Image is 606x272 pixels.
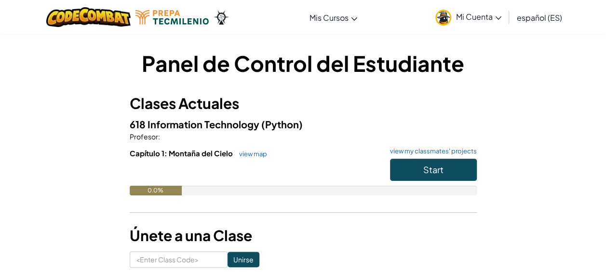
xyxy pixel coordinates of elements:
span: Mi Cuenta [456,12,501,22]
span: Mis Cursos [310,13,349,23]
span: Profesor [130,132,158,141]
a: Mi Cuenta [431,2,506,32]
a: view my classmates' projects [385,148,477,154]
span: español (ES) [517,13,562,23]
span: Start [423,164,444,175]
button: Start [390,159,477,181]
h3: Clases Actuales [130,93,477,114]
input: Unirse [228,252,259,267]
span: : [158,132,160,141]
div: 0.0% [130,186,182,195]
img: CodeCombat logo [46,7,131,27]
span: Capítulo 1: Montaña del Cielo [130,149,234,158]
img: avatar [435,10,451,26]
h3: Únete a una Clase [130,225,477,246]
h1: Panel de Control del Estudiante [130,48,477,78]
a: view map [234,150,267,158]
a: español (ES) [512,4,567,30]
img: Ozaria [214,10,229,25]
img: Tecmilenio logo [135,10,209,25]
span: (Python) [261,118,303,130]
a: Mis Cursos [305,4,362,30]
span: 618 Information Technology [130,118,261,130]
input: <Enter Class Code> [130,251,228,268]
